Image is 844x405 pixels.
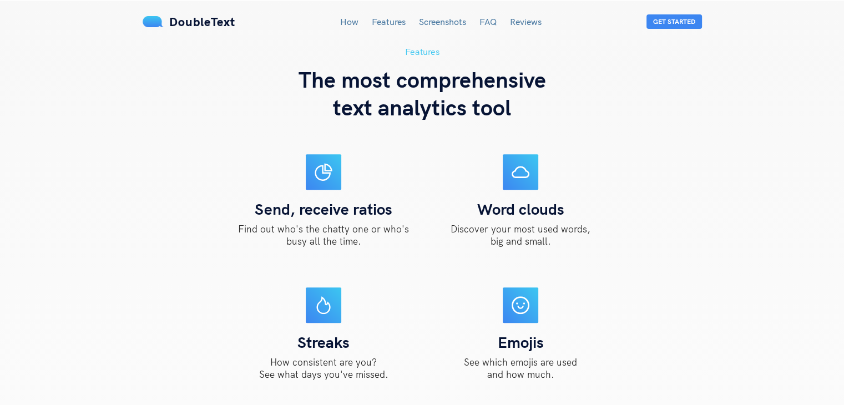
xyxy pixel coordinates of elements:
[143,65,702,121] h3: The most comprehensive text analytics tool
[372,16,406,27] a: Features
[512,163,529,181] span: cloud
[512,296,529,314] span: smile
[297,334,350,351] h4: Streaks
[315,296,332,314] span: fire
[340,16,358,27] a: How
[451,223,590,247] p: Discover your most used words, big and small.
[236,223,411,247] p: Find out who's the chatty one or who's busy all the time.
[143,45,702,59] h5: Features
[259,356,388,381] p: How consistent are you? See what days you've missed.
[464,356,577,381] p: See which emojis are used and how much.
[477,201,564,217] h4: Word clouds
[143,16,164,27] img: mS3x8y1f88AAAAABJRU5ErkJggg==
[479,16,497,27] a: FAQ
[510,16,542,27] a: Reviews
[498,334,544,351] h4: Emojis
[169,14,235,29] span: DoubleText
[315,163,332,181] span: pie-chart
[419,16,466,27] a: Screenshots
[255,201,392,217] h4: Send, receive ratios
[646,14,702,29] button: Get Started
[143,14,235,29] a: DoubleText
